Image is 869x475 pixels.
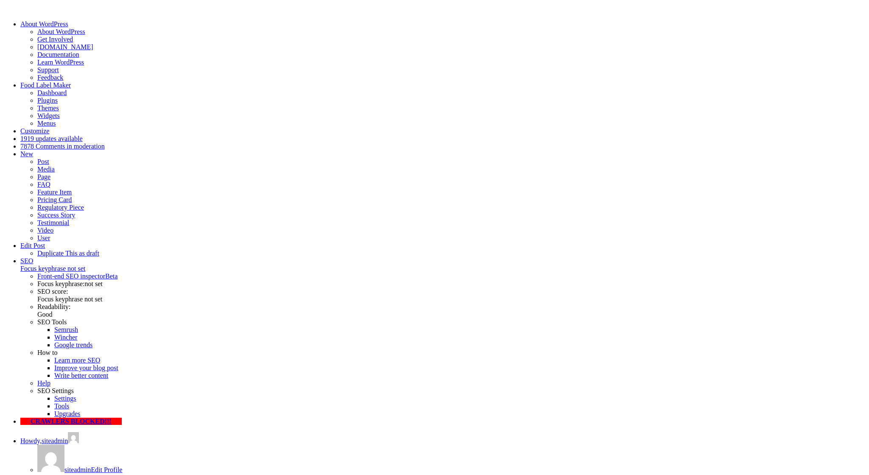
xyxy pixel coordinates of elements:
[37,295,866,303] div: Focus keyphrase not set
[37,303,866,318] div: Readability:
[37,51,79,58] a: Documentation
[20,127,49,135] a: Customize
[37,318,866,326] div: SEO Tools
[20,89,866,104] ul: Food Label Maker
[37,349,866,357] div: How to
[54,372,108,379] a: Write better content
[37,158,49,165] a: Post
[37,234,50,242] a: User
[37,28,85,35] a: About WordPress
[20,150,33,157] span: New
[37,104,59,112] a: Themes
[37,311,866,318] div: Good
[20,257,33,264] span: SEO
[20,143,27,150] span: 78
[105,273,118,280] span: Beta
[85,280,103,287] span: not set
[54,357,100,364] a: Learn more SEO
[37,173,50,180] a: Page
[54,395,76,402] a: Settings
[37,204,84,211] a: Regulatory Piece
[37,311,53,318] span: Good
[27,143,105,150] span: 78 Comments in moderation
[20,242,45,249] a: Edit Post
[37,188,72,196] a: Feature Item
[37,120,56,127] a: Menus
[27,135,83,142] span: 19 updates available
[37,196,72,203] a: Pricing Card
[20,265,866,273] div: Focus keyphrase not set
[91,466,122,473] span: Edit Profile
[37,295,102,303] span: Focus keyphrase not set
[20,158,866,242] ul: New
[37,250,99,257] a: Duplicate This as draft
[37,97,58,104] a: Plugins
[20,82,71,89] a: Food Label Maker
[37,166,55,173] a: Media
[37,219,69,226] a: Testimonial
[37,288,866,303] div: SEO score:
[37,66,59,73] a: Support
[20,28,866,43] ul: About WordPress
[37,74,63,81] a: Feedback
[20,135,27,142] span: 19
[37,273,118,280] a: Front-end SEO inspector
[20,20,68,28] span: About WordPress
[54,326,78,333] a: Semrush
[37,387,866,395] div: SEO Settings
[37,112,60,119] a: Widgets
[54,364,118,371] a: Improve your blog post
[37,379,50,387] a: Help
[42,437,68,444] span: siteadmin
[37,36,73,43] a: Get Involved
[54,410,80,417] a: Upgrades
[37,211,75,219] a: Success Story
[37,43,93,51] a: [DOMAIN_NAME]
[54,334,77,341] a: Wincher
[37,59,84,66] a: Learn WordPress
[54,402,69,410] a: Tools
[20,437,79,444] a: Howdy,
[20,104,866,127] ul: Food Label Maker
[37,181,50,188] a: FAQ
[37,89,67,96] a: Dashboard
[37,280,866,288] div: Focus keyphrase:
[54,341,93,349] a: Google trends
[20,43,866,82] ul: About WordPress
[20,265,85,272] span: Focus keyphrase not set
[37,227,53,234] a: Video
[64,466,91,473] span: siteadmin
[20,418,122,425] a: CRAWLERS BLOCKED!!!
